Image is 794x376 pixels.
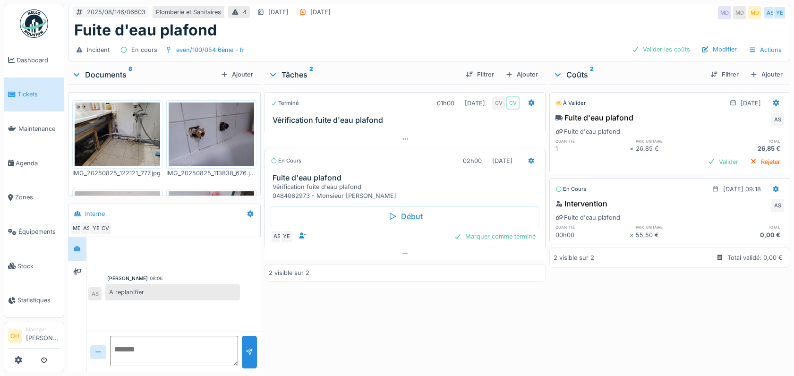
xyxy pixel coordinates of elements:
div: Rejeter [746,155,784,168]
div: 02h00 [463,156,482,165]
div: Fuite d'eau plafond [555,213,620,222]
div: 2 visible sur 2 [554,253,594,262]
div: Incident [87,45,110,54]
span: Dashboard [17,56,60,65]
div: 2025/08/146/06603 [87,8,145,17]
a: Zones [4,180,64,215]
h6: prix unitaire [636,138,710,144]
h6: quantité [555,224,630,230]
span: Équipements [18,227,60,236]
div: Filtrer [707,68,743,81]
h6: prix unitaire [636,224,710,230]
a: Maintenance [4,111,64,146]
div: AS [763,6,777,19]
div: 26,85 € [710,144,784,153]
div: Total validé: 0,00 € [727,253,783,262]
img: u2xrsisc7fp3vfwg3sfdrw9wbt4v [169,191,254,305]
div: Valider les coûts [628,43,694,56]
div: AS [771,113,784,126]
div: [DATE] [310,8,331,17]
h6: total [710,224,784,230]
span: Zones [15,193,60,202]
span: Maintenance [18,124,60,133]
div: Ajouter [502,68,542,81]
div: [DATE] [492,156,512,165]
div: 2 visible sur 2 [269,268,309,277]
div: 08:06 [150,275,162,282]
img: wxzbkubolrnccnajzutpusg5nsql [169,103,254,167]
span: Stock [17,262,60,271]
div: IMG_20250825_122121_777.jpg [72,169,162,178]
div: 0,00 € [710,231,784,239]
div: En cours [271,157,301,165]
div: × [630,231,636,239]
div: Début [271,206,540,226]
h6: quantité [555,138,630,144]
div: MD [733,6,746,19]
li: [PERSON_NAME] [26,326,60,346]
div: À valider [555,99,586,107]
div: Ajouter [217,68,257,81]
div: CV [506,96,520,110]
div: Fuite d'eau plafond [555,127,620,136]
li: OH [8,329,22,343]
div: Vérification fuite d'eau plafond 0484062973 - Monsieur [PERSON_NAME] [273,182,542,200]
a: Agenda [4,146,64,180]
img: snjwh7ghvrg4t7zd87la4b8puuiq [75,191,160,256]
h3: Fuite d'eau plafond [273,173,542,182]
sup: 8 [128,69,132,80]
a: Équipements [4,214,64,249]
div: [DATE] 09:18 [723,185,761,194]
div: 55,50 € [636,231,710,239]
div: YE [280,230,293,243]
div: Documents [72,69,217,80]
span: Agenda [16,159,60,168]
div: [DATE] [465,99,485,108]
div: MD [748,6,761,19]
h3: Vérification fuite d'eau plafond [273,116,542,125]
div: even/100/054 6ème - h [176,45,244,54]
div: YE [773,6,786,19]
div: YE [89,222,102,235]
div: Interne [85,209,105,218]
div: Filtrer [462,68,498,81]
div: [DATE] [741,99,761,108]
a: Dashboard [4,43,64,77]
div: Intervention [555,198,607,209]
div: Valider [704,155,742,168]
img: nivk083xq84zwej1zhn1kk9cmp1k [75,103,160,167]
div: CV [492,96,505,110]
img: Badge_color-CXgf-gQk.svg [20,9,48,38]
a: OH Manager[PERSON_NAME] [8,326,60,349]
div: Coûts [553,69,703,80]
span: Statistiques [17,296,60,305]
div: Ajouter [746,68,786,81]
a: Stock [4,249,64,283]
div: 00h00 [555,231,630,239]
div: IMG_20250825_113838_676.jpg [166,169,256,178]
h6: total [710,138,784,144]
div: MD [718,6,731,19]
div: A replanifier [105,284,240,300]
div: × [630,144,636,153]
sup: 2 [590,69,594,80]
div: Actions [744,43,786,57]
div: 01h00 [437,99,454,108]
div: Manager [26,326,60,333]
div: Marquer comme terminé [450,230,539,243]
div: AS [771,199,784,212]
div: Modifier [698,43,741,56]
div: AS [80,222,93,235]
div: Terminé [271,99,299,107]
div: Tâches [268,69,459,80]
div: En cours [131,45,157,54]
div: [DATE] [268,8,289,17]
div: 4 [243,8,247,17]
div: CV [99,222,112,235]
a: Statistiques [4,283,64,318]
h1: Fuite d'eau plafond [74,21,217,39]
a: Tickets [4,77,64,112]
div: MD [70,222,84,235]
div: Plomberie et Sanitaires [156,8,221,17]
div: Fuite d'eau plafond [555,112,633,123]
